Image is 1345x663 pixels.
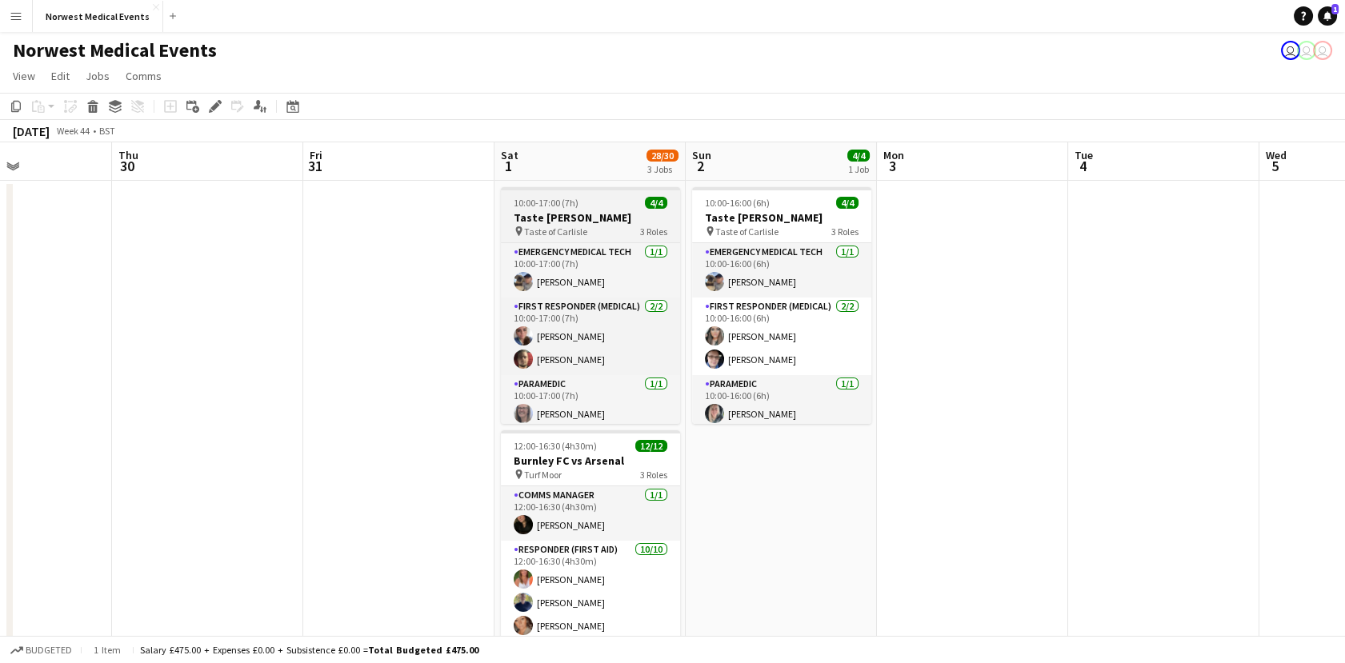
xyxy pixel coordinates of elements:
span: Wed [1266,148,1287,162]
span: 10:00-16:00 (6h) [705,197,770,209]
span: 1 [498,157,518,175]
span: 3 Roles [640,226,667,238]
button: Norwest Medical Events [33,1,163,32]
span: 28/30 [646,150,679,162]
app-card-role: Paramedic1/110:00-16:00 (6h)[PERSON_NAME] [692,375,871,429]
span: 12/12 [635,440,667,452]
span: Taste of Carlisle [524,226,587,238]
app-card-role: Comms Manager1/112:00-16:30 (4h30m)[PERSON_NAME] [501,486,680,541]
span: 10:00-17:00 (7h) [514,197,578,209]
app-job-card: 10:00-16:00 (6h)4/4Taste [PERSON_NAME] Taste of Carlisle3 RolesEmergency Medical Tech1/110:00-16:... [692,187,871,424]
span: 2 [690,157,711,175]
h3: Taste [PERSON_NAME] [501,210,680,225]
span: Sun [692,148,711,162]
app-card-role: First Responder (Medical)2/210:00-16:00 (6h)[PERSON_NAME][PERSON_NAME] [692,298,871,375]
span: Edit [51,69,70,83]
span: Jobs [86,69,110,83]
span: 12:00-16:30 (4h30m) [514,440,597,452]
app-card-role: Paramedic1/110:00-17:00 (7h)[PERSON_NAME] [501,375,680,429]
app-card-role: Emergency Medical Tech1/110:00-16:00 (6h)[PERSON_NAME] [692,243,871,298]
span: 3 [881,157,904,175]
a: Jobs [79,66,116,86]
span: Week 44 [53,125,93,137]
span: Budgeted [26,645,72,656]
div: 3 Jobs [647,163,678,175]
h1: Norwest Medical Events [13,38,217,62]
app-user-avatar: Rory Murphy [1313,41,1332,60]
div: Salary £475.00 + Expenses £0.00 + Subsistence £0.00 = [140,644,478,656]
app-user-avatar: Rory Murphy [1297,41,1316,60]
span: Fri [310,148,322,162]
span: Comms [126,69,162,83]
button: Budgeted [8,641,74,659]
span: 4/4 [645,197,667,209]
span: View [13,69,35,83]
app-card-role: Emergency Medical Tech1/110:00-17:00 (7h)[PERSON_NAME] [501,243,680,298]
span: Tue [1075,148,1093,162]
div: 1 Job [848,163,869,175]
span: 31 [307,157,322,175]
app-user-avatar: Rory Murphy [1281,41,1300,60]
span: Total Budgeted £475.00 [368,644,478,656]
span: 4/4 [836,197,859,209]
span: 4/4 [847,150,870,162]
span: Thu [118,148,138,162]
span: Sat [501,148,518,162]
span: 30 [116,157,138,175]
a: Comms [119,66,168,86]
app-job-card: 10:00-17:00 (7h)4/4Taste [PERSON_NAME] Taste of Carlisle3 RolesEmergency Medical Tech1/110:00-17:... [501,187,680,424]
a: 1 [1318,6,1337,26]
div: BST [99,125,115,137]
span: 3 Roles [831,226,859,238]
div: [DATE] [13,123,50,139]
span: Mon [883,148,904,162]
span: 4 [1072,157,1093,175]
h3: Burnley FC vs Arsenal [501,453,680,468]
span: 3 Roles [640,469,667,481]
span: 1 item [88,644,126,656]
app-card-role: First Responder (Medical)2/210:00-17:00 (7h)[PERSON_NAME][PERSON_NAME] [501,298,680,375]
a: View [6,66,42,86]
span: 1 [1331,4,1339,14]
h3: Taste [PERSON_NAME] [692,210,871,225]
span: Taste of Carlisle [715,226,779,238]
span: Turf Moor [524,469,562,481]
a: Edit [45,66,76,86]
span: 5 [1263,157,1287,175]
